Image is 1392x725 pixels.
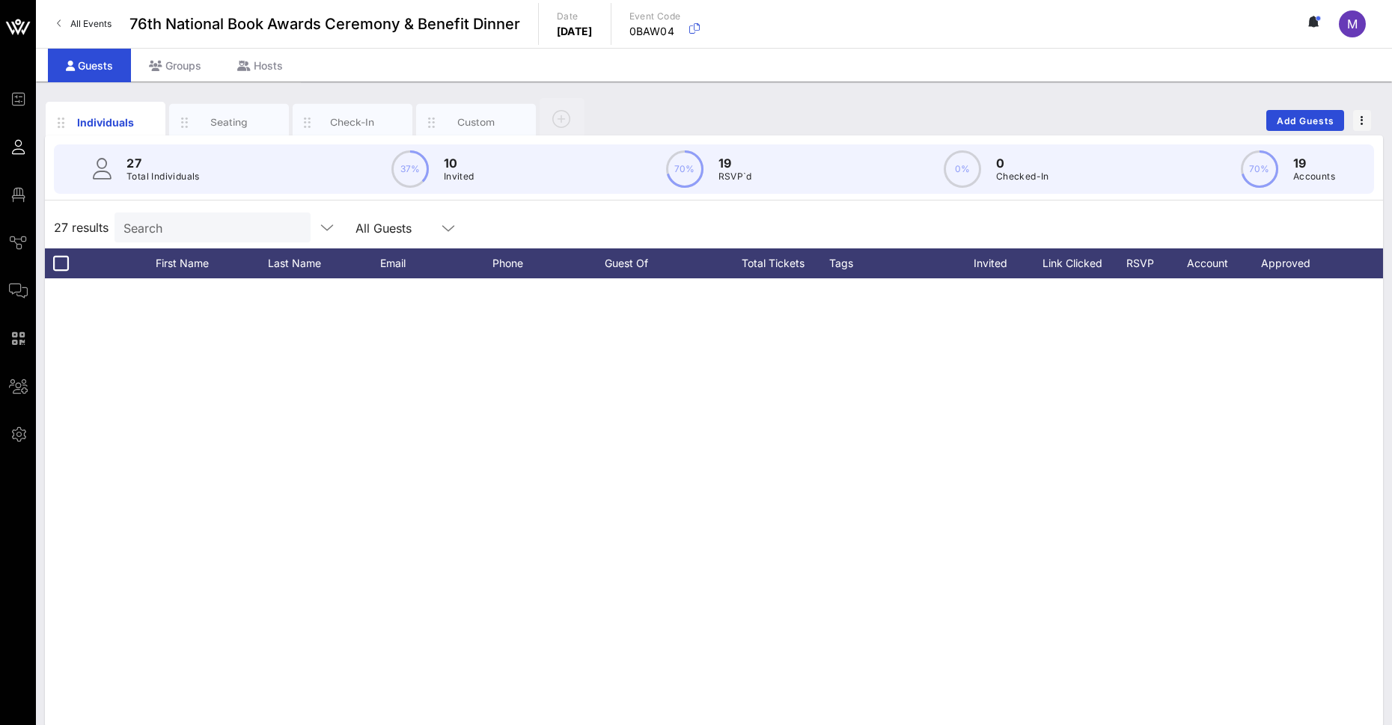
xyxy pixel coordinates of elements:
[320,115,386,129] div: Check-In
[1173,248,1256,278] div: Account
[996,169,1049,184] p: Checked-In
[1347,16,1358,31] span: M
[73,114,139,130] div: Individuals
[131,49,219,82] div: Groups
[54,218,109,236] span: 27 results
[70,18,112,29] span: All Events
[1339,10,1366,37] div: M
[443,115,510,129] div: Custom
[1266,110,1344,131] button: Add Guests
[557,9,593,24] p: Date
[380,248,492,278] div: Email
[129,13,520,35] span: 76th National Book Awards Ceremony & Benefit Dinner
[1293,154,1335,172] p: 19
[126,169,200,184] p: Total Individuals
[492,248,605,278] div: Phone
[1256,248,1331,278] div: Approved
[629,9,681,24] p: Event Code
[1121,248,1173,278] div: RSVP
[717,248,829,278] div: Total Tickets
[48,12,120,36] a: All Events
[629,24,681,39] p: 0BAW04
[219,49,301,82] div: Hosts
[156,248,268,278] div: First Name
[956,248,1039,278] div: Invited
[268,248,380,278] div: Last Name
[1276,115,1335,126] span: Add Guests
[718,154,752,172] p: 19
[1039,248,1121,278] div: Link Clicked
[196,115,263,129] div: Seating
[355,221,412,235] div: All Guests
[48,49,131,82] div: Guests
[1293,169,1335,184] p: Accounts
[444,169,474,184] p: Invited
[829,248,956,278] div: Tags
[557,24,593,39] p: [DATE]
[605,248,717,278] div: Guest Of
[996,154,1049,172] p: 0
[718,169,752,184] p: RSVP`d
[444,154,474,172] p: 10
[347,212,466,242] div: All Guests
[126,154,200,172] p: 27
